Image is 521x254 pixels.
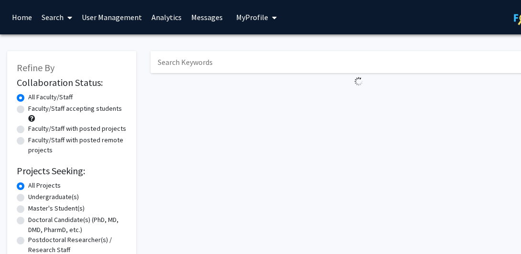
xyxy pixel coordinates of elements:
label: Master's Student(s) [28,203,85,213]
img: Loading [350,73,367,90]
span: Refine By [17,62,54,74]
label: Faculty/Staff with posted projects [28,124,126,134]
a: Messages [186,0,228,34]
label: Faculty/Staff accepting students [28,104,122,114]
a: Search [37,0,77,34]
span: My Profile [236,12,268,22]
label: Faculty/Staff with posted remote projects [28,135,127,155]
h2: Projects Seeking: [17,165,127,177]
label: Undergraduate(s) [28,192,79,202]
label: All Projects [28,180,61,190]
a: User Management [77,0,147,34]
label: Doctoral Candidate(s) (PhD, MD, DMD, PharmD, etc.) [28,215,127,235]
a: Home [7,0,37,34]
h2: Collaboration Status: [17,77,127,88]
a: Analytics [147,0,186,34]
label: All Faculty/Staff [28,92,73,102]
